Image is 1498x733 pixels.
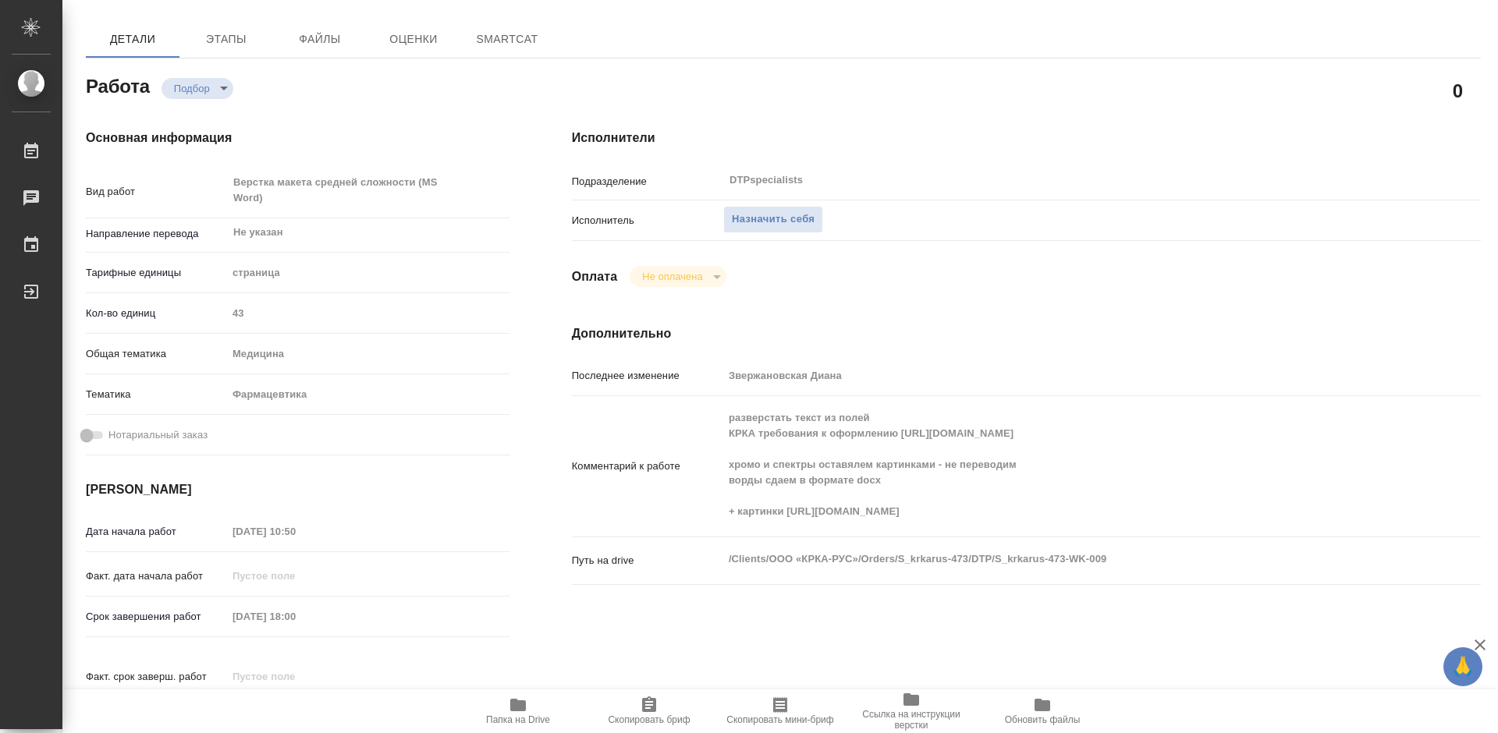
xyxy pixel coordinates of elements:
[977,689,1108,733] button: Обновить файлы
[608,714,690,725] span: Скопировать бриф
[572,267,618,286] h4: Оплата
[572,324,1481,343] h4: Дополнительно
[726,714,833,725] span: Скопировать мини-бриф
[227,520,364,543] input: Пустое поле
[227,665,364,688] input: Пустое поле
[189,30,264,49] span: Этапы
[1450,650,1476,683] span: 🙏
[86,346,227,362] p: Общая тематика
[86,129,509,147] h4: Основная информация
[1443,647,1482,686] button: 🙏
[376,30,451,49] span: Оценки
[169,82,215,95] button: Подбор
[572,174,723,189] p: Подразделение
[86,609,227,625] p: Срок завершения работ
[86,184,227,200] p: Вид работ
[453,689,584,733] button: Папка на Drive
[86,387,227,402] p: Тематика
[227,605,364,628] input: Пустое поле
[227,302,509,324] input: Пустое поле
[723,364,1405,387] input: Пустое поле
[227,260,509,286] div: страница
[855,709,967,731] span: Ссылка на инструкции верстки
[1005,714,1081,725] span: Обновить файлы
[108,427,208,443] span: Нотариальный заказ
[723,206,823,233] button: Назначить себя
[715,689,846,733] button: Скопировать мини-бриф
[1453,77,1463,104] h2: 0
[162,78,233,99] div: Подбор
[86,480,509,499] h4: [PERSON_NAME]
[86,226,227,242] p: Направление перевода
[584,689,715,733] button: Скопировать бриф
[846,689,977,733] button: Ссылка на инструкции верстки
[227,565,364,587] input: Пустое поле
[86,568,227,584] p: Факт. дата начала работ
[86,71,150,99] h2: Работа
[227,381,509,408] div: Фармацевтика
[572,213,723,228] p: Исполнитель
[637,270,707,283] button: Не оплачена
[723,546,1405,572] textarea: /Clients/ООО «КРКА-РУС»/Orders/S_krkarus-473/DTP/S_krkarus-473-WK-009
[86,524,227,540] p: Дата начала работ
[486,714,550,725] span: Папка на Drive
[86,669,227,685] p: Факт. срок заверш. работ
[572,553,723,568] p: Путь на drive
[86,306,227,321] p: Кол-во единиц
[227,341,509,367] div: Медицина
[572,368,723,384] p: Последнее изменение
[630,266,726,287] div: Подбор
[732,211,815,228] span: Назначить себя
[282,30,357,49] span: Файлы
[572,129,1481,147] h4: Исполнители
[86,265,227,281] p: Тарифные единицы
[95,30,170,49] span: Детали
[572,459,723,474] p: Комментарий к работе
[723,405,1405,525] textarea: разверстать текст из полей КРКА требования к оформлению [URL][DOMAIN_NAME] хромо и спектры оставя...
[470,30,545,49] span: SmartCat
